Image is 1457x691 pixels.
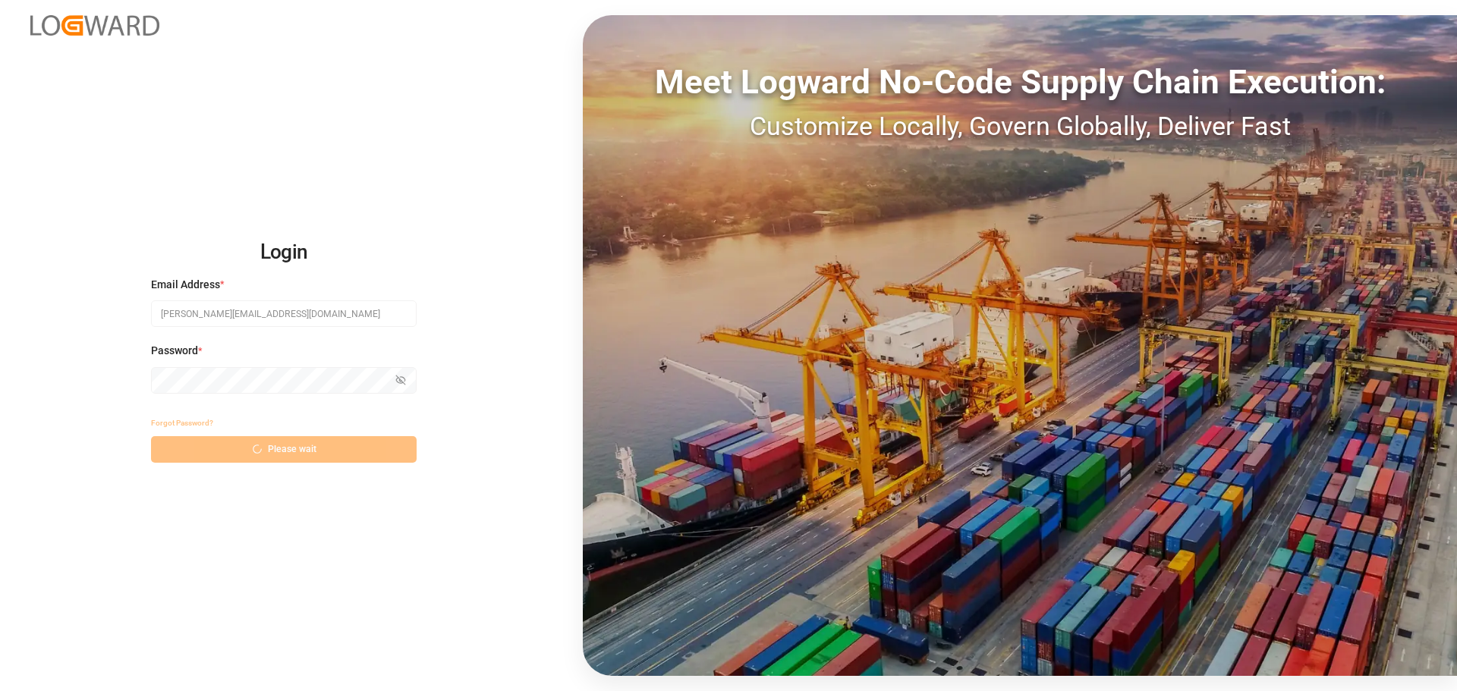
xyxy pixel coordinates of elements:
img: Logward_new_orange.png [30,15,159,36]
h2: Login [151,228,417,277]
span: Password [151,343,198,359]
input: Enter your email [151,300,417,327]
div: Meet Logward No-Code Supply Chain Execution: [583,57,1457,107]
div: Customize Locally, Govern Globally, Deliver Fast [583,107,1457,146]
span: Email Address [151,277,220,293]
